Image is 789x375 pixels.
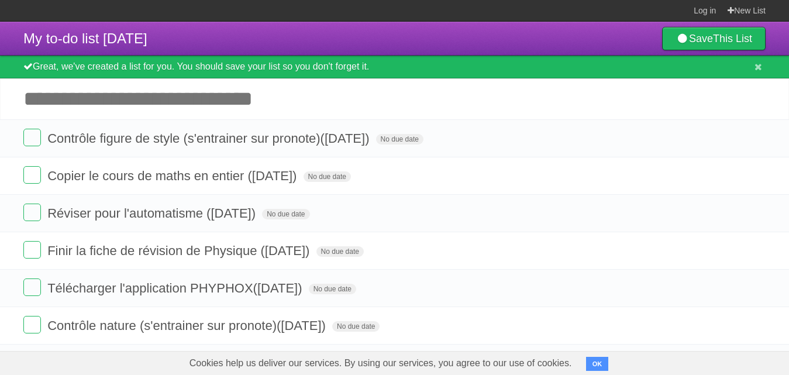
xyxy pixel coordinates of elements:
span: Contrôle figure de style (s'entrainer sur pronote)([DATE]) [47,131,372,146]
span: No due date [316,246,364,257]
label: Done [23,204,41,221]
span: Réviser pour l'automatisme ([DATE]) [47,206,259,221]
label: Done [23,316,41,333]
span: Contrôle nature (s'entrainer sur pronote)([DATE]) [47,318,329,333]
span: No due date [309,284,356,294]
span: No due date [262,209,309,219]
span: Télécharger l'application PHYPHOX([DATE]) [47,281,305,295]
span: No due date [332,321,380,332]
label: Done [23,166,41,184]
span: No due date [376,134,423,145]
label: Done [23,278,41,296]
span: No due date [304,171,351,182]
button: OK [586,357,609,371]
label: Done [23,241,41,259]
span: Finir la fiche de révision de Physique ([DATE]) [47,243,312,258]
span: My to-do list [DATE] [23,30,147,46]
a: SaveThis List [662,27,766,50]
b: This List [713,33,752,44]
span: Copier le cours de maths en entier ([DATE]) [47,168,299,183]
span: Cookies help us deliver our services. By using our services, you agree to our use of cookies. [178,352,584,375]
label: Done [23,129,41,146]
